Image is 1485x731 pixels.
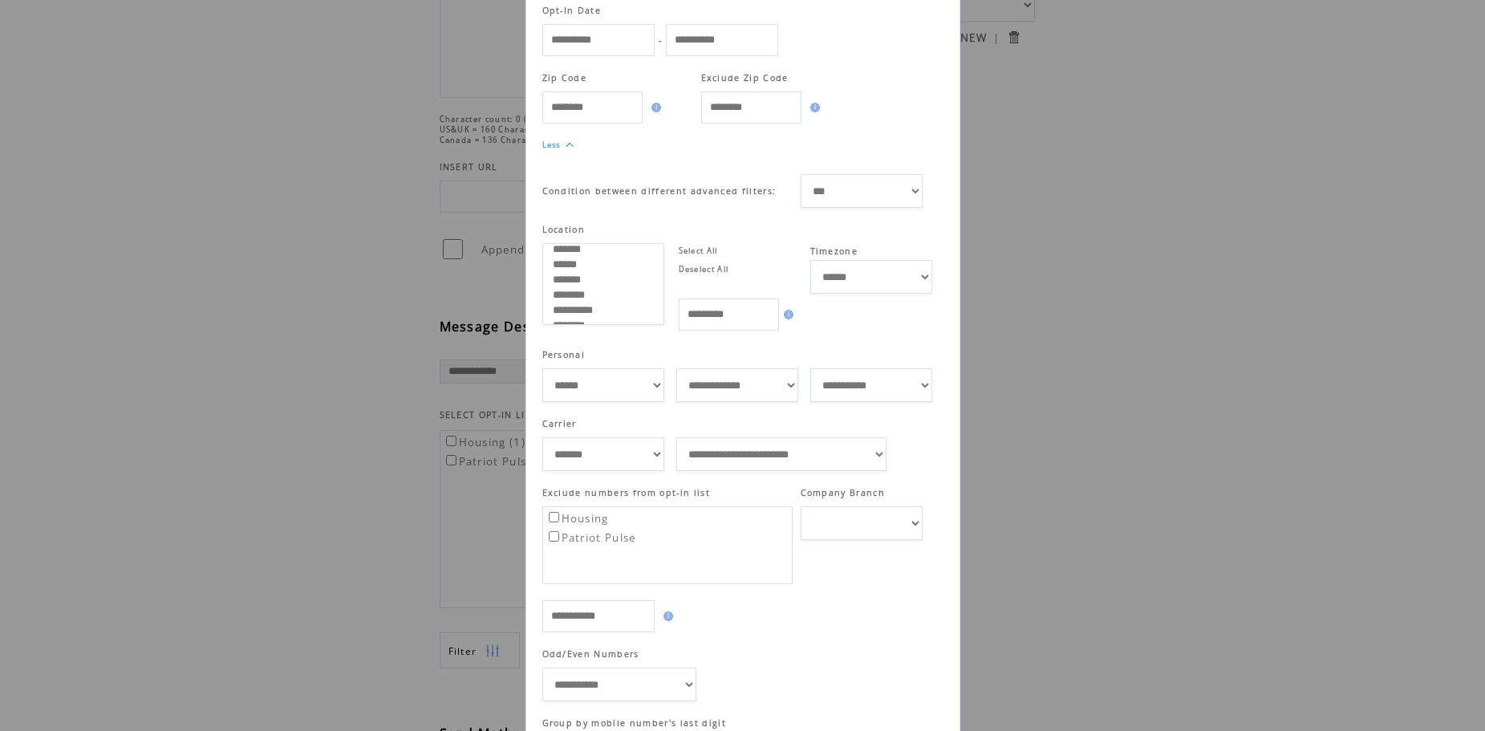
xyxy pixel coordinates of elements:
[542,224,586,235] span: Location
[542,717,727,729] span: Group by mobile number's last digit
[801,487,886,498] span: Company Branch
[549,512,559,522] input: Housing
[542,185,777,197] span: Condition between different advanced filters:
[805,103,820,112] img: help.gif
[542,72,587,83] span: Zip Code
[549,531,559,542] input: Patriot Pulse
[542,349,586,360] span: Personal
[647,103,661,112] img: help.gif
[779,310,793,319] img: help.gif
[546,530,636,545] label: Patriot Pulse
[542,487,711,498] span: Exclude numbers from opt-in list
[659,611,673,621] img: help.gif
[679,246,718,256] a: Select All
[546,511,609,526] label: Housing
[542,5,602,16] span: Opt-In Date
[659,35,662,46] span: -
[810,246,858,257] span: Timezone
[542,418,577,429] span: Carrier
[542,648,639,660] span: Odd/Even Numbers
[701,72,789,83] span: Exclude Zip Code
[679,264,729,274] a: Deselect All
[542,140,561,150] a: Less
